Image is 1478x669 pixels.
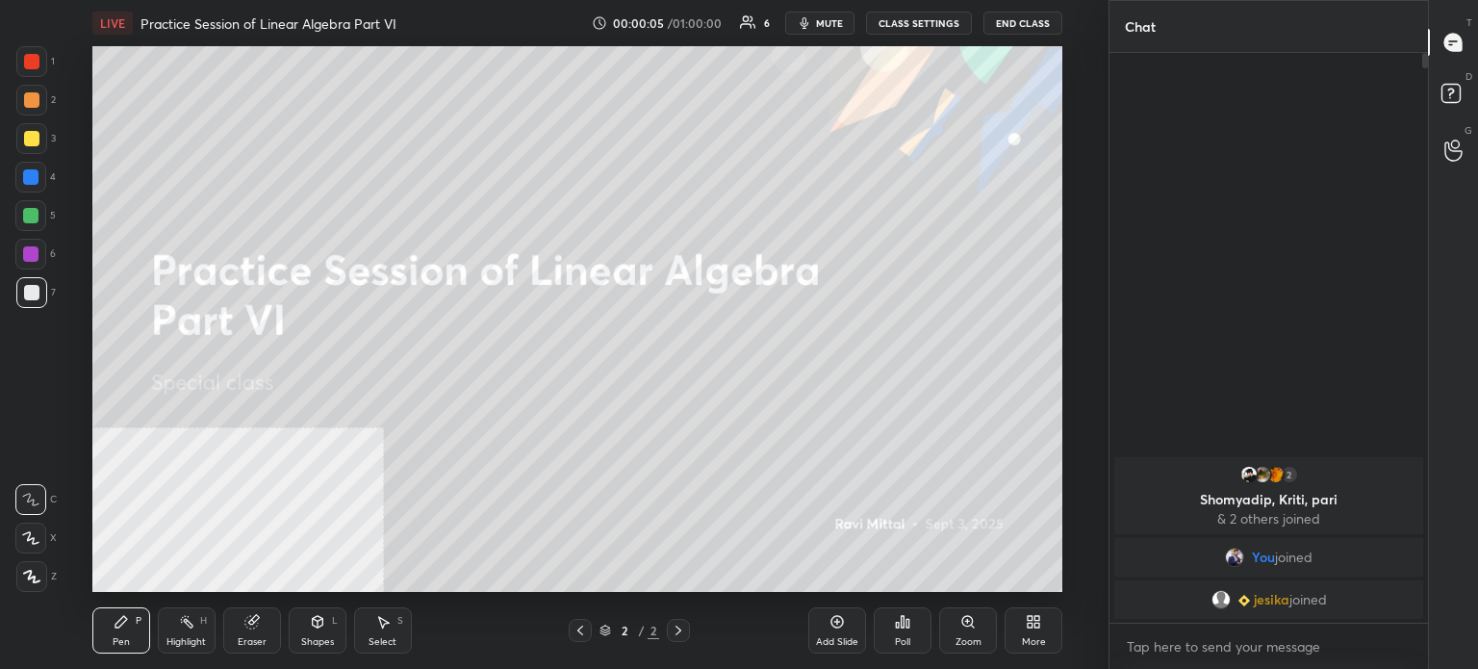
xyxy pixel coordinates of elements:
div: 3 [16,123,56,154]
p: Chat [1109,1,1171,52]
p: T [1466,15,1472,30]
div: 7 [16,277,56,308]
span: joined [1289,592,1327,607]
div: L [332,616,338,626]
img: Learner_Badge_beginner_1_8b307cf2a0.svg [1238,595,1250,606]
div: 6 [764,18,770,28]
button: End Class [983,12,1062,35]
div: H [200,616,207,626]
div: Select [369,637,396,647]
div: Zoom [956,637,981,647]
div: Z [16,561,57,592]
div: Shapes [301,637,334,647]
img: default.png [1211,590,1231,609]
div: 2 [648,622,659,639]
div: Eraser [238,637,267,647]
img: 3665861c91af40c7882c0fc6b89fae5c.jpg [1225,548,1244,567]
div: 5 [15,200,56,231]
p: D [1465,69,1472,84]
div: 2 [16,85,56,116]
p: Shomyadip, Kriti, pari [1126,492,1412,507]
div: 1 [16,46,55,77]
span: mute [816,16,843,30]
div: C [15,484,57,515]
div: 6 [15,239,56,270]
span: joined [1275,550,1312,565]
p: G [1465,123,1472,138]
div: LIVE [92,12,133,35]
img: 3b1dae7575494a75b672832e8810b396.jpg [1266,465,1286,484]
div: S [397,616,403,626]
div: 2 [615,625,634,636]
img: 3 [1239,465,1259,484]
div: 2 [1280,465,1299,484]
div: grid [1109,453,1428,623]
h4: Practice Session of Linear Algebra Part VI [140,14,396,33]
div: / [638,625,644,636]
div: Highlight [166,637,206,647]
span: jesika [1254,592,1289,607]
div: 4 [15,162,56,193]
div: Poll [895,637,910,647]
img: 830e1341df3b4cf0a51bed17eebaa3c9.jpg [1253,465,1272,484]
button: CLASS SETTINGS [866,12,972,35]
div: More [1022,637,1046,647]
div: Add Slide [816,637,858,647]
span: You [1252,550,1275,565]
button: mute [785,12,854,35]
div: P [136,616,141,626]
div: Pen [113,637,130,647]
p: & 2 others joined [1126,511,1412,527]
div: X [15,523,57,553]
